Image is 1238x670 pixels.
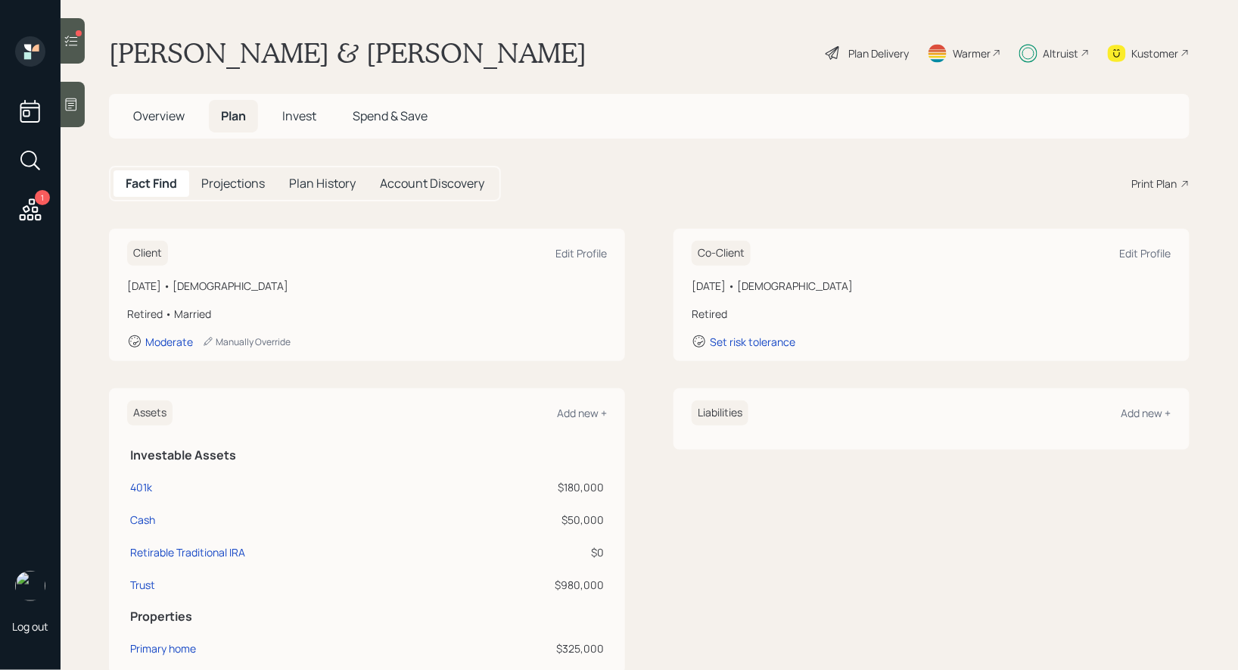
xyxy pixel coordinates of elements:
h5: Investable Assets [130,448,604,463]
div: Cash [130,512,155,528]
h6: Liabilities [692,400,748,425]
h6: Co-Client [692,241,751,266]
div: Edit Profile [1120,246,1171,260]
h5: Fact Find [126,176,177,191]
div: Warmer [953,45,991,61]
div: Retirable Traditional IRA [130,544,245,560]
div: Set risk tolerance [710,335,795,349]
div: [DATE] • [DEMOGRAPHIC_DATA] [692,278,1171,294]
h5: Properties [130,609,604,624]
div: Log out [12,619,48,634]
div: Primary home [130,640,196,656]
div: 401k [130,479,152,495]
h5: Plan History [289,176,356,191]
div: Kustomer [1132,45,1179,61]
span: Spend & Save [353,108,428,124]
div: Trust [130,577,155,593]
h1: [PERSON_NAME] & [PERSON_NAME] [109,36,586,70]
div: $180,000 [459,479,604,495]
div: $50,000 [459,512,604,528]
div: Add new + [1121,406,1171,420]
div: Retired • Married [127,306,607,322]
div: $980,000 [459,577,604,593]
div: Edit Profile [555,246,607,260]
div: [DATE] • [DEMOGRAPHIC_DATA] [127,278,607,294]
h6: Assets [127,400,173,425]
img: treva-nostdahl-headshot.png [15,571,45,601]
div: Manually Override [202,335,291,348]
h5: Account Discovery [380,176,484,191]
div: Add new + [557,406,607,420]
div: Plan Delivery [848,45,909,61]
span: Overview [133,108,185,124]
h5: Projections [201,176,265,191]
span: Plan [221,108,246,124]
h6: Client [127,241,168,266]
div: $325,000 [459,640,604,656]
span: Invest [282,108,316,124]
div: Moderate [145,335,193,349]
div: Print Plan [1132,176,1177,192]
div: 1 [35,190,50,205]
div: $0 [459,544,604,560]
div: Altruist [1044,45,1079,61]
div: Retired [692,306,1171,322]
